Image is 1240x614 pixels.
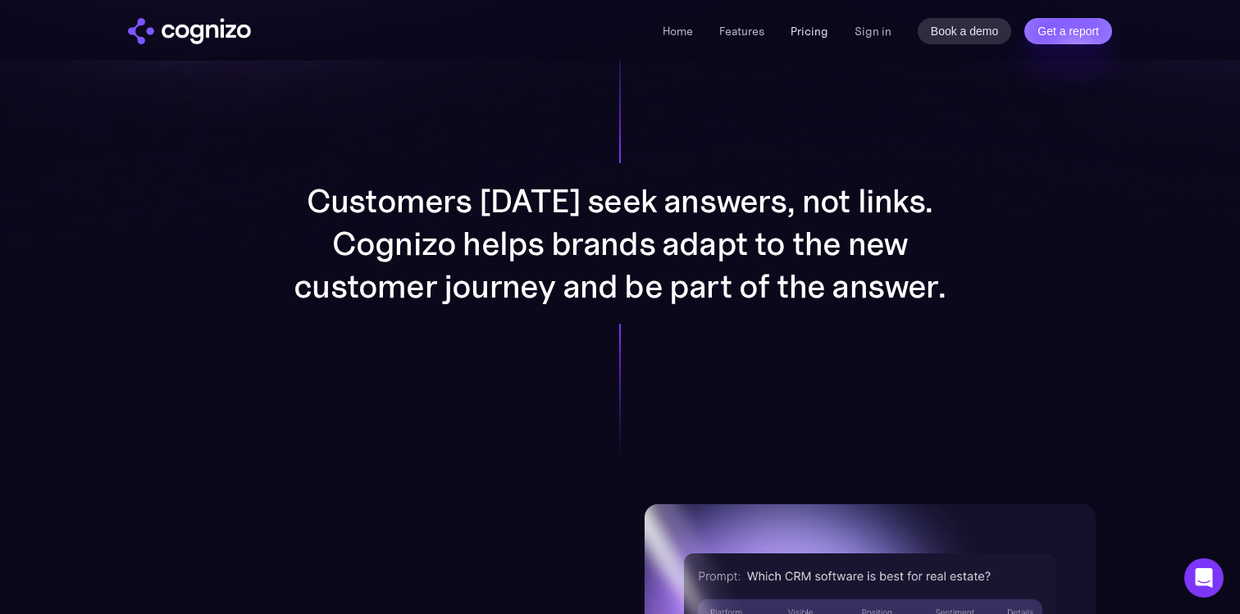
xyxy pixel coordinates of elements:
[1184,558,1224,598] div: Open Intercom Messenger
[918,18,1012,44] a: Book a demo
[855,21,891,41] a: Sign in
[719,24,764,39] a: Features
[128,18,251,44] a: home
[128,18,251,44] img: cognizo logo
[791,24,828,39] a: Pricing
[1024,18,1112,44] a: Get a report
[663,24,693,39] a: Home
[292,180,948,307] p: Customers [DATE] seek answers, not links. Cognizo helps brands adapt to the new customer journey ...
